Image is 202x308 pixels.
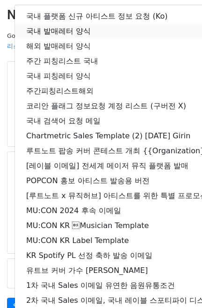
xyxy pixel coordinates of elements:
[7,7,195,23] h2: New Campaign
[155,263,202,308] iframe: Chat Widget
[7,32,128,50] small: Google Sheet:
